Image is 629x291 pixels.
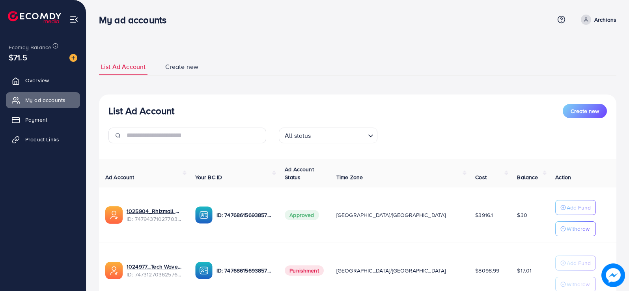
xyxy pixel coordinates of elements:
[555,221,596,236] button: Withdraw
[601,263,625,287] img: image
[127,271,183,278] span: ID: 7473127036257615873
[563,104,607,118] button: Create new
[9,43,51,51] span: Ecomdy Balance
[217,210,273,220] p: ID: 7476861569385742352
[69,15,78,24] img: menu
[6,112,80,128] a: Payment
[336,211,446,219] span: [GEOGRAPHIC_DATA]/[GEOGRAPHIC_DATA]
[578,15,616,25] a: Archians
[105,262,123,279] img: ic-ads-acc.e4c84228.svg
[571,107,599,115] span: Create new
[25,116,47,124] span: Payment
[25,76,49,84] span: Overview
[555,173,571,181] span: Action
[567,258,591,268] p: Add Fund
[195,173,222,181] span: Your BC ID
[555,256,596,271] button: Add Fund
[9,52,27,63] span: $71.5
[314,128,365,141] input: Search for option
[69,54,77,62] img: image
[101,62,146,71] span: List Ad Account
[567,224,590,234] p: Withdraw
[25,135,59,143] span: Product Links
[475,267,499,274] span: $8098.99
[6,132,80,147] a: Product Links
[285,265,324,276] span: Punishment
[195,206,213,224] img: ic-ba-acc.ded83a64.svg
[6,92,80,108] a: My ad accounts
[127,207,183,223] div: <span class='underline'>1025904_Rhizmall Archbeat_1741442161001</span></br>7479437102770323473
[217,266,273,275] p: ID: 7476861569385742352
[475,211,493,219] span: $3916.1
[517,267,532,274] span: $17.01
[517,173,538,181] span: Balance
[6,72,80,88] a: Overview
[127,207,183,215] a: 1025904_Rhizmall Archbeat_1741442161001
[475,173,487,181] span: Cost
[285,210,319,220] span: Approved
[105,173,134,181] span: Ad Account
[127,263,183,279] div: <span class='underline'>1024977_Tech Wave_1739972983986</span></br>7473127036257615873
[8,11,61,23] img: logo
[195,262,213,279] img: ic-ba-acc.ded83a64.svg
[108,105,174,117] h3: List Ad Account
[517,211,527,219] span: $30
[285,165,314,181] span: Ad Account Status
[165,62,198,71] span: Create new
[567,280,590,289] p: Withdraw
[127,215,183,223] span: ID: 7479437102770323473
[336,267,446,274] span: [GEOGRAPHIC_DATA]/[GEOGRAPHIC_DATA]
[567,203,591,212] p: Add Fund
[283,130,313,141] span: All status
[127,263,183,271] a: 1024977_Tech Wave_1739972983986
[555,200,596,215] button: Add Fund
[279,128,377,143] div: Search for option
[594,15,616,24] p: Archians
[99,14,173,26] h3: My ad accounts
[25,96,65,104] span: My ad accounts
[336,173,363,181] span: Time Zone
[105,206,123,224] img: ic-ads-acc.e4c84228.svg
